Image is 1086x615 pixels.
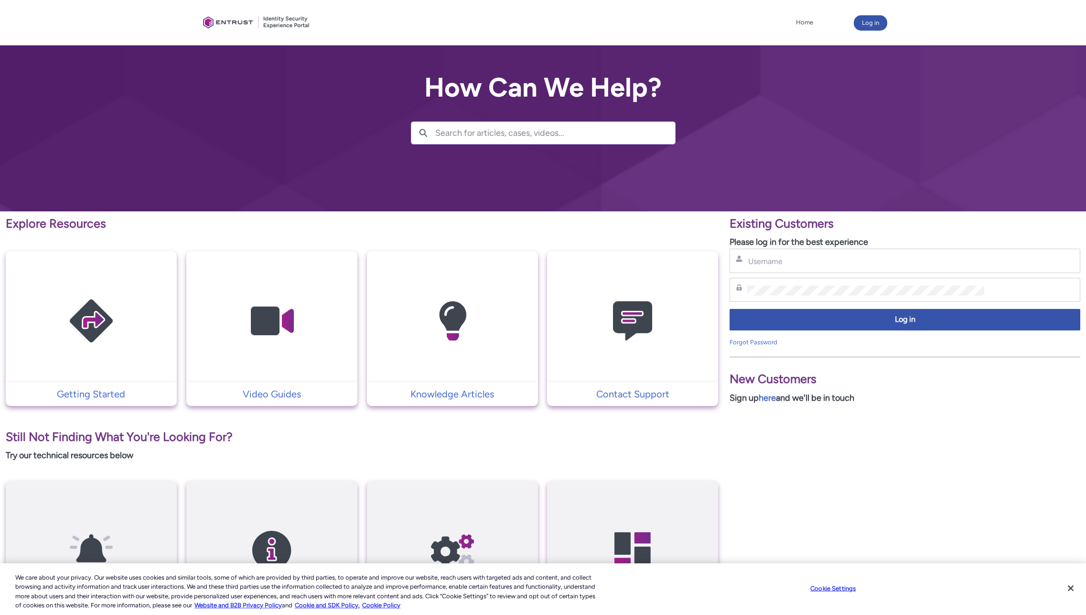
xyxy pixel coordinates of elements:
[407,499,498,602] img: API Reference
[6,428,718,446] p: Still Not Finding What You're Looking For?
[194,602,282,609] a: More information about our cookie policy., opens in a new tab
[46,499,137,602] img: API Release Notes
[1060,578,1081,599] button: Close
[191,387,353,401] p: Video Guides
[587,499,678,602] img: Developer Hub
[6,387,177,401] a: Getting Started
[803,579,863,598] button: Cookie Settings
[6,449,718,462] p: Try our technical resources below
[15,573,597,610] div: We care about your privacy. Our website uses cookies and similar tools, some of which are provide...
[854,15,887,31] button: Log in
[411,122,435,144] button: Search
[186,387,357,401] a: Video Guides
[435,122,675,144] input: Search for articles, cases, videos...
[226,499,317,602] img: SDK Release Notes
[46,270,137,373] img: Getting Started
[11,387,172,401] p: Getting Started
[411,73,676,102] h2: How Can We Help?
[552,387,713,401] p: Contact Support
[730,339,777,346] a: Forgot Password
[730,370,1080,388] p: New Customers
[747,256,984,266] input: Username
[794,15,816,30] a: Home
[587,270,678,373] img: Contact Support
[730,215,1080,233] p: Existing Customers
[372,387,533,401] p: Knowledge Articles
[759,393,776,403] a: here
[730,309,1080,330] button: Log in
[407,270,498,373] img: Knowledge Articles
[362,602,400,609] a: Cookie Policy
[295,602,360,609] a: Cookie and SDK Policy.
[367,387,538,401] a: Knowledge Articles
[6,215,718,233] p: Explore Resources
[730,392,1080,405] p: Sign up and we'll be in touch
[547,387,718,401] a: Contact Support
[730,236,1080,249] p: Please log in for the best experience
[226,270,317,373] img: Video Guides
[736,314,1074,325] span: Log in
